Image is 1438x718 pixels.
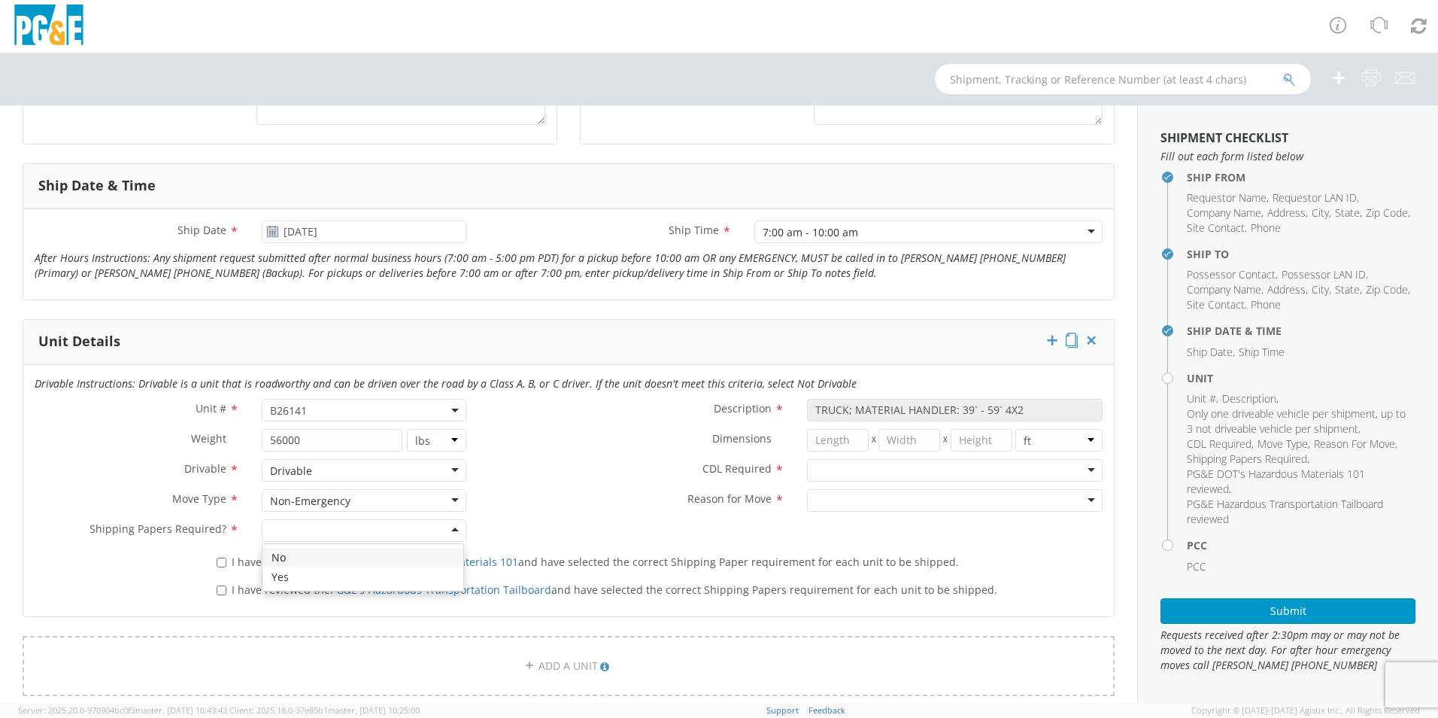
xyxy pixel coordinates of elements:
[1366,205,1410,221] li: ,
[807,429,869,452] input: Length
[702,461,772,476] span: CDL Required
[1251,297,1281,312] span: Phone
[878,429,940,452] input: Width
[1267,205,1306,220] span: Address
[1335,282,1362,297] li: ,
[1160,149,1415,164] span: Fill out each form listed below
[1251,221,1281,235] span: Phone
[1187,205,1264,221] li: ,
[1257,437,1310,452] li: ,
[1187,452,1309,467] li: ,
[11,5,86,49] img: pge-logo-06675f144f4cfa6a6814.png
[1273,190,1357,205] span: Requestor LAN ID
[1312,282,1329,297] span: City
[869,429,879,452] span: X
[1314,437,1395,451] span: Reason For Move
[808,704,845,716] a: Feedback
[1335,282,1360,297] span: State
[232,555,959,569] span: I have reviewed the and have selected the correct Shipping Paper requirement for each unit to be ...
[1187,172,1415,183] h4: Ship From
[270,494,350,509] div: Non-Emergency
[1187,497,1383,526] span: PG&E Hazardous Transportation Tailboard reviewed
[1187,205,1261,220] span: Company Name
[1160,129,1288,146] strong: Shipment Checklist
[687,491,772,506] span: Reason for Move
[1187,190,1269,205] li: ,
[1187,452,1307,466] span: Shipping Papers Required
[262,399,466,421] span: B26141
[232,583,997,597] span: I have reviewed the and have selected the correct Shipping Papers requirement for each unit to be...
[766,704,799,716] a: Support
[229,704,420,716] span: Client: 2025.18.0-37e85b1
[38,334,120,349] h3: Unit Details
[270,464,312,479] div: Drivable
[23,636,1115,696] a: ADD A UNIT
[1267,205,1308,221] li: ,
[1187,467,1365,496] span: PG&E DOT's Hazardous Materials 101 reviewed
[1312,282,1331,297] li: ,
[89,522,226,536] span: Shipping Papers Required?
[1187,437,1251,451] span: CDL Required
[172,491,226,506] span: Move Type
[1187,282,1264,297] li: ,
[1187,282,1261,297] span: Company Name
[1314,437,1397,452] li: ,
[935,64,1311,94] input: Shipment, Tracking or Reference Number (at least 4 chars)
[1267,282,1308,297] li: ,
[18,704,227,716] span: Server: 2025.20.0-970904bc0f3
[35,251,1066,280] i: After Hours Instructions: Any shipment request submitted after normal business hours (7:00 am - 5...
[1282,267,1366,281] span: Possessor LAN ID
[1187,345,1233,359] span: Ship Date
[940,429,951,452] span: X
[1187,391,1218,406] li: ,
[217,586,226,595] input: I have reviewed thePG&E's Hazardous Transportation Tailboardand have selected the correct Shippin...
[1366,282,1410,297] li: ,
[1366,282,1408,297] span: Zip Code
[1187,373,1415,384] h4: Unit
[262,548,463,567] div: No
[1187,221,1245,235] span: Site Contact
[38,178,156,193] h3: Ship Date & Time
[262,567,463,587] div: Yes
[1191,704,1420,716] span: Copyright © [DATE]-[DATE] Agistix Inc., All Rights Reserved
[1257,437,1308,451] span: Move Type
[669,223,719,237] span: Ship Time
[191,431,226,446] span: Weight
[1312,205,1329,220] span: City
[1239,345,1285,359] span: Ship Time
[1222,391,1276,406] span: Description
[328,704,420,716] span: master, [DATE] 10:25:00
[270,403,458,418] span: B26141
[1187,467,1412,497] li: ,
[1187,325,1415,336] h4: Ship Date & Time
[330,583,551,597] a: PG&E's Hazardous Transportation Tailboard
[1312,205,1331,221] li: ,
[177,223,226,237] span: Ship Date
[184,461,226,476] span: Drivable
[1187,248,1415,260] h4: Ship To
[712,431,772,446] span: Dimensions
[951,429,1012,452] input: Height
[1335,205,1360,220] span: State
[1160,598,1415,624] button: Submit
[1187,297,1245,312] span: Site Contact
[1282,267,1368,282] li: ,
[1187,345,1235,360] li: ,
[1187,267,1276,281] span: Possessor Contact
[763,225,858,240] div: 7:00 am - 10:00 am
[217,558,226,567] input: I have reviewed thePG&E DOT's Hazardous Materials 101and have selected the correct Shipping Paper...
[35,376,857,391] i: Drivable Instructions: Drivable is a unit that is roadworthy and can be driven over the road by a...
[196,401,226,415] span: Unit #
[1187,406,1412,437] li: ,
[1187,540,1415,551] h4: PCC
[1366,205,1408,220] span: Zip Code
[135,704,227,716] span: master, [DATE] 10:43:43
[1335,205,1362,221] li: ,
[1187,297,1247,312] li: ,
[1267,282,1306,297] span: Address
[1187,437,1254,452] li: ,
[714,401,772,415] span: Description
[1187,190,1267,205] span: Requestor Name
[1273,190,1359,205] li: ,
[1187,559,1206,573] span: PCC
